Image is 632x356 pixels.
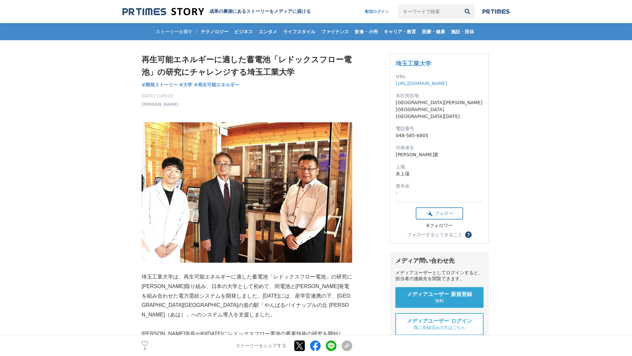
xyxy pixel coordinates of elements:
[142,93,178,99] span: [DATE] 11時10分
[198,23,231,40] a: テクノロジー
[396,81,447,86] a: [URL][DOMAIN_NAME]
[396,190,483,196] dd: -
[448,29,477,35] span: 施設・団体
[209,9,311,15] h2: 成果の裏側にあるストーリーをメディアに届ける
[395,257,484,265] div: メディア問い合わせ先
[122,7,204,16] img: 成果の裏側にあるストーリーをメディアに届ける
[395,313,484,335] a: メディアユーザー ログイン 既に登録済みの方はこちら
[460,4,475,19] button: 検索
[407,291,472,298] span: メディアユーザー 新規登録
[396,99,483,120] dd: [GEOGRAPHIC_DATA][PERSON_NAME][GEOGRAPHIC_DATA][GEOGRAPHIC_DATA][DATE]
[194,81,239,88] a: #再生可能エネルギー
[256,29,280,35] span: エンタメ
[396,60,431,67] a: 埼玉工業大学
[179,82,193,88] span: #大学
[122,7,311,16] a: 成果の裏側にあるストーリーをメディアに届ける 成果の裏側にあるストーリーをメディアに届ける
[396,183,483,190] dt: 資本金
[407,318,472,325] span: メディアユーザー ログイン
[194,82,239,88] span: #再生可能エネルギー
[256,23,280,40] a: エンタメ
[396,132,483,139] dd: 048-585-6805
[319,23,352,40] a: ファイナンス
[179,81,193,88] a: #大学
[396,92,483,99] dt: 本社所在地
[396,144,483,151] dt: 代表者名
[381,23,419,40] a: キャリア・教育
[381,29,419,35] span: キャリア・教育
[232,29,255,35] span: ビジネス
[319,29,352,35] span: ファイナンス
[280,29,318,35] span: ライフスタイル
[142,81,178,88] a: #開発ストーリー
[352,29,381,35] span: 飲食・小売
[416,207,463,220] button: フォロー
[352,23,381,40] a: 飲食・小売
[465,231,472,238] button: ？
[396,151,483,158] dd: [PERSON_NAME]業
[236,343,286,349] p: ストーリーをシェアする
[483,9,510,14] img: prtimes
[396,73,483,80] dt: URL
[142,122,352,263] img: thumbnail_eb55e250-739d-11f0-81c7-fd1cffee32e1.JPG
[142,82,178,88] span: #開発ストーリー
[396,163,483,170] dt: 上場
[142,347,148,350] p: 9
[407,232,462,237] div: フォローするとできること
[435,298,444,304] span: 無料
[142,272,352,320] p: 埼玉工業大学は、再生可能エネルギーに適した蓄電池「レドックスフロー電池」の研究に[PERSON_NAME]取り組み、日本の大学として初めて、同電池と[PERSON_NAME]発電を組み合わせた電...
[142,102,178,107] a: [PERSON_NAME]
[416,223,463,229] div: 6フォロワー
[395,270,484,282] div: メディアユーザーとしてログインすると、担当者の連絡先を閲覧できます。
[419,29,448,35] span: 医療・健康
[448,23,477,40] a: 施設・団体
[466,232,471,237] span: ？
[198,29,231,35] span: テクノロジー
[142,53,352,79] h1: 再生可能エネルギーに適した蓄電池「レドックスフロー電池」の研究にチャレンジする埼玉工業大学
[414,325,465,331] span: 既に登録済みの方はこちら
[396,125,483,132] dt: 電話番号
[232,23,255,40] a: ビジネス
[398,4,460,19] input: キーワードで検索
[280,23,318,40] a: ライフスタイル
[419,23,448,40] a: 医療・健康
[358,4,395,19] a: 配信ログイン
[396,170,483,177] dd: 未上場
[395,287,484,308] a: メディアユーザー 新規登録 無料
